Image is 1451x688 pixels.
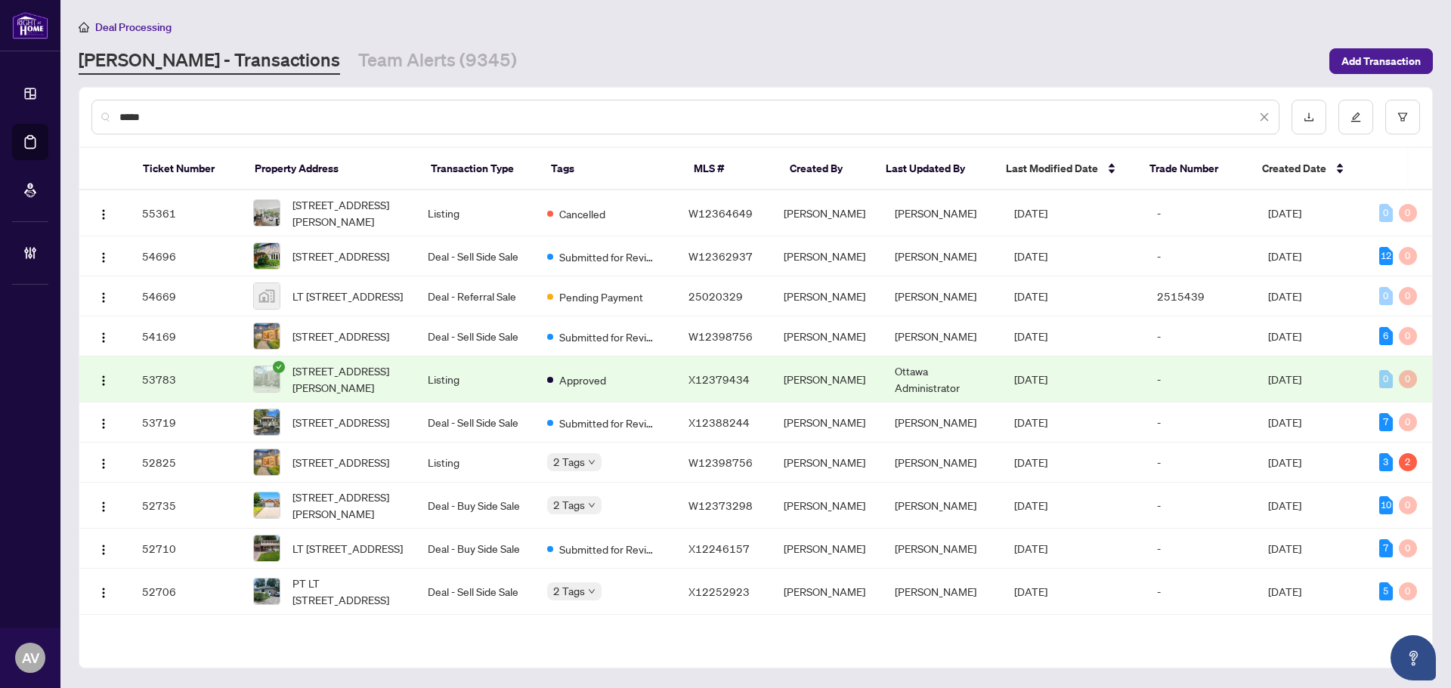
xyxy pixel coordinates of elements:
th: Last Updated By [874,148,994,190]
div: 7 [1379,539,1393,557]
td: Deal - Sell Side Sale [416,569,535,615]
img: Logo [97,501,110,513]
td: Listing [416,356,535,403]
td: [PERSON_NAME] [883,236,1002,276]
span: Cancelled [559,205,605,222]
td: [PERSON_NAME] [883,403,1002,443]
div: 0 [1399,327,1417,345]
span: [DATE] [1268,289,1301,303]
span: 2 Tags [553,496,585,514]
div: 0 [1399,204,1417,222]
div: 0 [1379,370,1393,388]
th: Created By [778,148,874,190]
div: 5 [1379,582,1393,600]
td: 53783 [130,356,241,403]
span: [PERSON_NAME] [784,249,865,263]
td: - [1145,569,1256,615]
td: - [1145,529,1256,569]
td: - [1145,356,1256,403]
span: Add Transaction [1341,49,1421,73]
span: [DATE] [1268,455,1301,469]
span: down [588,501,596,509]
span: Submitted for Review [559,248,657,265]
button: Logo [91,324,116,348]
span: Pending Payment [559,288,643,305]
td: [PERSON_NAME] [883,316,1002,356]
span: [DATE] [1014,249,1047,263]
span: 25020329 [688,289,743,303]
span: filter [1397,112,1408,122]
span: [PERSON_NAME] [784,206,865,220]
button: download [1292,100,1326,134]
td: Deal - Buy Side Sale [416,529,535,569]
div: 2 [1399,453,1417,471]
span: Submitted for Review [559,541,657,557]
span: [DATE] [1268,329,1301,343]
span: download [1304,112,1314,122]
div: 3 [1379,453,1393,471]
span: Last Modified Date [1006,160,1098,177]
span: [STREET_ADDRESS][PERSON_NAME] [292,489,404,522]
span: Approved [559,372,606,388]
td: Deal - Sell Side Sale [416,236,535,276]
span: [DATE] [1268,206,1301,220]
span: [STREET_ADDRESS] [292,414,389,430]
span: W12398756 [688,329,753,343]
img: Logo [97,544,110,556]
button: Open asap [1391,635,1436,680]
button: Logo [91,536,116,560]
td: 52710 [130,529,241,569]
td: 53719 [130,403,241,443]
td: Deal - Referral Sale [416,276,535,316]
span: [DATE] [1014,289,1047,303]
span: Submitted for Review [559,415,657,431]
td: - [1145,316,1256,356]
div: 0 [1399,287,1417,305]
span: PT LT [STREET_ADDRESS] [292,575,404,608]
div: 0 [1399,370,1417,388]
button: Logo [91,201,116,225]
a: [PERSON_NAME] - Transactions [79,48,340,75]
span: check-circle [273,361,285,373]
button: Logo [91,450,116,474]
img: logo [12,11,48,39]
span: 2 Tags [553,582,585,600]
img: thumbnail-img [254,578,280,604]
span: X12388244 [688,415,750,429]
span: down [588,458,596,466]
th: Last Modified Date [994,148,1138,190]
img: Logo [97,375,110,387]
td: [PERSON_NAME] [883,190,1002,236]
td: 54169 [130,316,241,356]
button: edit [1338,100,1373,134]
span: [DATE] [1014,206,1047,220]
th: MLS # [682,148,778,190]
td: Deal - Buy Side Sale [416,483,535,529]
td: 54696 [130,236,241,276]
th: Property Address [243,148,419,190]
button: Logo [91,493,116,517]
td: 2515439 [1145,276,1256,316]
a: Team Alerts (9345) [358,48,517,75]
img: thumbnail-img [254,200,280,226]
span: [DATE] [1268,498,1301,512]
div: 0 [1399,539,1417,557]
img: thumbnail-img [254,243,280,269]
td: - [1145,190,1256,236]
span: [PERSON_NAME] [784,372,865,386]
span: [STREET_ADDRESS] [292,328,389,344]
span: [PERSON_NAME] [784,541,865,555]
img: Logo [97,332,110,344]
div: 0 [1399,413,1417,431]
div: 0 [1399,496,1417,514]
span: [DATE] [1014,585,1047,598]
span: W12364649 [688,206,753,220]
td: - [1145,483,1256,529]
button: Logo [91,579,116,603]
td: 52735 [130,483,241,529]
span: [STREET_ADDRESS] [292,248,389,264]
td: Listing [416,190,535,236]
td: Ottawa Administrator [883,356,1002,403]
span: [DATE] [1268,372,1301,386]
span: [PERSON_NAME] [784,329,865,343]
